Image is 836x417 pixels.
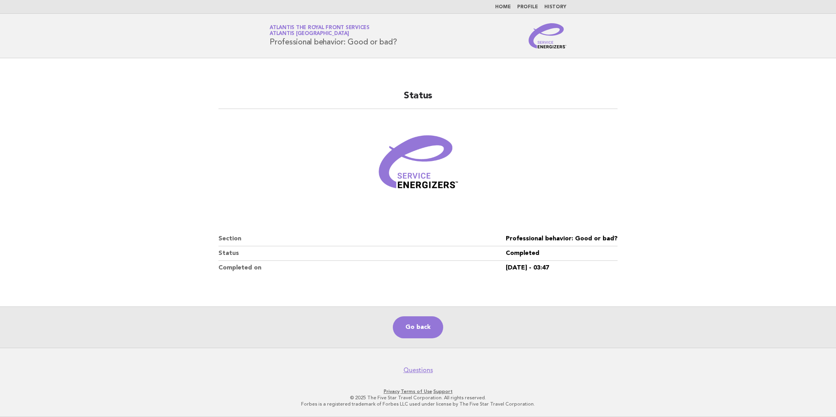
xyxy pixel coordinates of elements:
span: Atlantis [GEOGRAPHIC_DATA] [270,31,349,37]
h1: Professional behavior: Good or bad? [270,26,397,46]
dd: Professional behavior: Good or bad? [506,232,618,246]
p: Forbes is a registered trademark of Forbes LLC used under license by The Five Star Travel Corpora... [177,401,659,407]
p: · · [177,388,659,395]
dd: Completed [506,246,618,261]
a: Support [433,389,453,394]
h2: Status [218,90,618,109]
a: Go back [393,316,443,338]
dd: [DATE] - 03:47 [506,261,618,275]
a: Home [495,5,511,9]
a: Questions [403,366,433,374]
a: Privacy [384,389,400,394]
p: © 2025 The Five Star Travel Corporation. All rights reserved. [177,395,659,401]
img: Service Energizers [529,23,566,48]
dt: Section [218,232,506,246]
a: Profile [517,5,538,9]
dt: Completed on [218,261,506,275]
a: Terms of Use [401,389,432,394]
a: Atlantis The Royal Front ServicesAtlantis [GEOGRAPHIC_DATA] [270,25,370,36]
img: Verified [371,118,465,213]
dt: Status [218,246,506,261]
a: History [544,5,566,9]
